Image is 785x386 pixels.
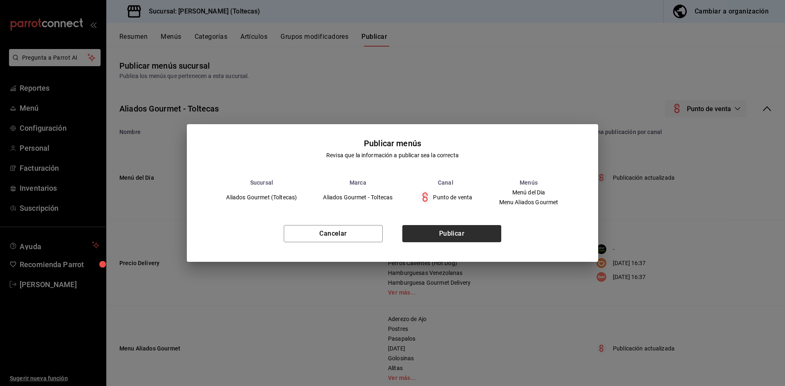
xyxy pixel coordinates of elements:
td: Aliados Gourmet - Toltecas [310,186,406,209]
span: Menu Aliados Gourmet [499,199,558,205]
th: Marca [310,179,406,186]
div: Publicar menús [364,137,421,149]
div: Revisa que la información a publicar sea la correcta [326,151,459,160]
th: Menús [486,179,572,186]
th: Sucursal [213,179,310,186]
td: Aliados Gourmet (Toltecas) [213,186,310,209]
span: Menú del Dia [499,190,558,195]
div: Punto de venta [419,191,472,204]
th: Canal [406,179,485,186]
button: Cancelar [284,225,383,242]
button: Publicar [402,225,501,242]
